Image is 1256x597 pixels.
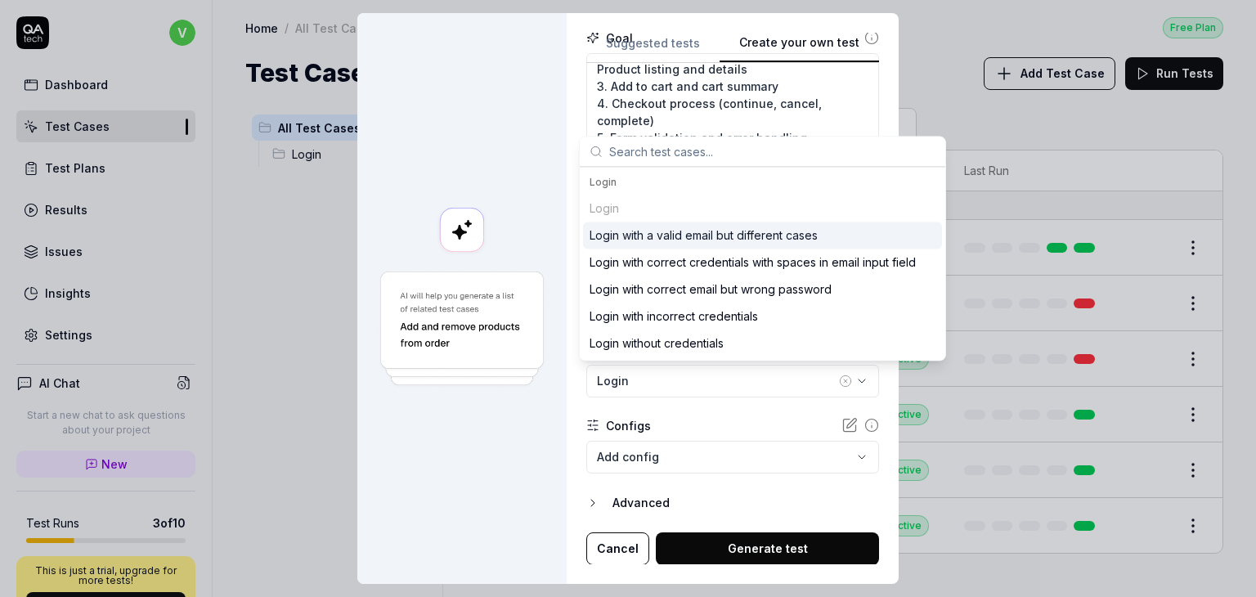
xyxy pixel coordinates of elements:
button: Advanced [586,493,879,513]
div: Advanced [612,493,879,513]
div: Configs [606,417,651,434]
div: Suggestions [580,167,945,360]
div: Login with incorrect credentials [590,307,758,325]
button: Login [586,365,879,397]
div: Login with correct credentials with spaces in email input field [590,254,916,271]
img: Generate a test using AI [377,269,547,389]
button: Suggested tests [586,34,720,63]
button: Cancel [586,532,649,565]
div: Login without credentials [590,334,724,352]
button: Generate test [656,532,879,565]
input: Search test cases... [609,137,935,166]
div: Login [590,175,935,190]
div: Login with correct email but wrong password [590,281,832,298]
div: Login [597,372,836,389]
div: Login with a valid email but different cases [590,227,818,244]
button: Create your own test [720,34,879,63]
